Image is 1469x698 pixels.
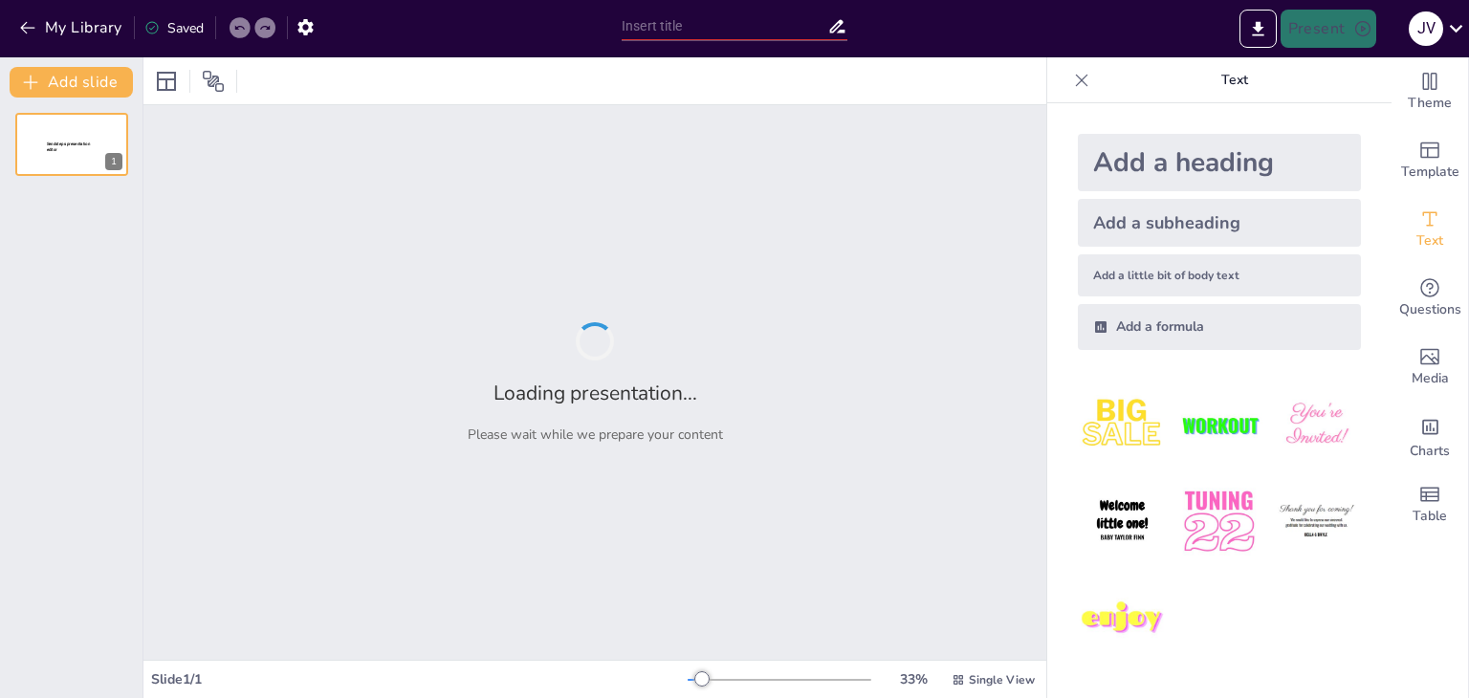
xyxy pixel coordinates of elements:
img: 7.jpeg [1078,575,1167,664]
span: Questions [1399,299,1461,320]
div: Get real-time input from your audience [1392,264,1468,333]
span: Template [1401,162,1459,183]
div: 1 [105,153,122,170]
input: Insert title [622,12,827,40]
img: 1.jpeg [1078,381,1167,469]
img: 5.jpeg [1174,477,1263,566]
div: J V [1409,11,1443,46]
div: Add images, graphics, shapes or video [1392,333,1468,402]
button: My Library [14,12,130,43]
img: 2.jpeg [1174,381,1263,469]
button: Export to PowerPoint [1239,10,1277,48]
span: Text [1416,230,1443,251]
span: Single View [969,672,1035,687]
h2: Loading presentation... [493,380,697,406]
img: 4.jpeg [1078,477,1167,566]
div: Add a little bit of body text [1078,254,1361,296]
div: Add a table [1392,470,1468,539]
div: Add charts and graphs [1392,402,1468,470]
span: Sendsteps presentation editor [47,142,90,152]
button: Add slide [10,67,133,98]
span: Charts [1410,441,1450,462]
div: Slide 1 / 1 [151,670,688,688]
div: Add a formula [1078,304,1361,350]
span: Table [1413,506,1447,527]
p: Text [1097,57,1372,103]
button: Present [1281,10,1376,48]
div: Saved [144,19,204,37]
div: Change the overall theme [1392,57,1468,126]
button: J V [1409,10,1443,48]
img: 3.jpeg [1272,381,1361,469]
span: Position [202,70,225,93]
div: Add a subheading [1078,199,1361,247]
span: Theme [1408,93,1452,114]
div: Add ready made slides [1392,126,1468,195]
img: 6.jpeg [1272,477,1361,566]
div: 1 [15,113,128,176]
div: Layout [151,66,182,97]
p: Please wait while we prepare your content [468,425,723,444]
div: Add text boxes [1392,195,1468,264]
div: 33 % [890,670,936,688]
div: Add a heading [1078,134,1361,191]
span: Media [1412,368,1449,389]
